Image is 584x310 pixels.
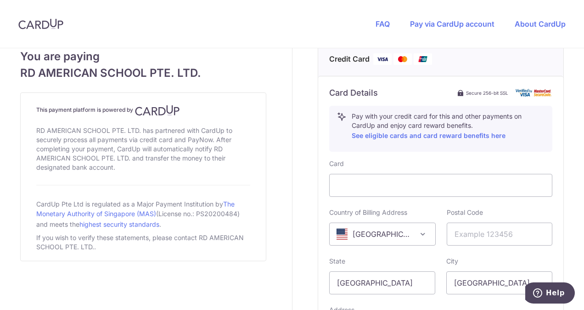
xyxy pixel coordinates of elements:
[135,105,180,116] img: CardUp
[352,132,505,139] a: See eligible cards and card reward benefits here
[447,223,553,246] input: Example 123456
[330,223,435,245] span: United States
[329,257,345,266] label: State
[414,53,432,65] img: Union Pay
[20,48,266,65] span: You are paying
[466,89,508,97] span: Secure 256-bit SSL
[337,180,545,191] iframe: Secure card payment input frame
[329,159,344,168] label: Card
[329,223,435,246] span: United States
[376,19,390,29] a: FAQ
[18,18,63,29] img: CardUp
[329,208,407,217] label: Country of Billing Address
[373,53,392,65] img: Visa
[79,220,159,228] a: highest security standards
[447,208,483,217] label: Postal Code
[36,124,250,174] div: RD AMERICAN SCHOOL PTE. LTD. has partnered with CardUp to securely process all payments via credi...
[20,65,266,81] span: RD AMERICAN SCHOOL PTE. LTD.
[516,89,552,97] img: card secure
[36,231,250,253] div: If you wish to verify these statements, please contact RD AMERICAN SCHOOL PTE. LTD..
[393,53,412,65] img: Mastercard
[446,257,458,266] label: City
[36,196,250,231] div: CardUp Pte Ltd is regulated as a Major Payment Institution by (License no.: PS20200484) and meets...
[329,53,370,65] span: Credit Card
[525,282,575,305] iframe: Opens a widget where you can find more information
[410,19,494,29] a: Pay via CardUp account
[329,87,378,98] h6: Card Details
[515,19,566,29] a: About CardUp
[352,112,545,141] p: Pay with your credit card for this and other payments on CardUp and enjoy card reward benefits.
[36,105,250,116] h4: This payment platform is powered by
